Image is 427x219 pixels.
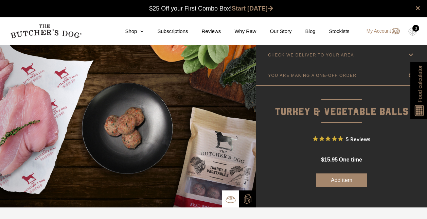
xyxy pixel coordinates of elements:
[408,27,417,36] img: TBD_Cart-Empty.png
[415,4,420,12] a: close
[321,157,324,163] span: $
[256,65,427,85] a: YOU ARE MAKING A ONE-OFF ORDER
[316,173,367,187] button: Add item
[339,157,362,163] span: one time
[144,28,188,35] a: Subscriptions
[226,194,236,204] img: TBD_Bowl.png
[256,45,427,65] a: CHECK WE DELIVER TO YOUR AREA
[188,28,221,35] a: Reviews
[416,65,424,102] span: Food calculator
[232,5,273,12] a: Start [DATE]
[243,194,253,204] img: TBD_Build-A-Box-2.png
[268,53,354,57] p: CHECK WE DELIVER TO YOUR AREA
[316,28,350,35] a: Stockists
[360,27,400,35] a: My Account
[346,134,370,144] span: 5 Reviews
[256,28,291,35] a: Our Story
[256,86,427,120] p: Turkey & Vegetable Balls
[111,28,144,35] a: Shop
[268,73,356,78] p: YOU ARE MAKING A ONE-OFF ORDER
[292,28,316,35] a: Blog
[412,25,419,32] div: 0
[313,134,370,144] button: Rated 5 out of 5 stars from 5 reviews. Jump to reviews.
[324,157,338,163] span: 15.95
[221,28,256,35] a: Why Raw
